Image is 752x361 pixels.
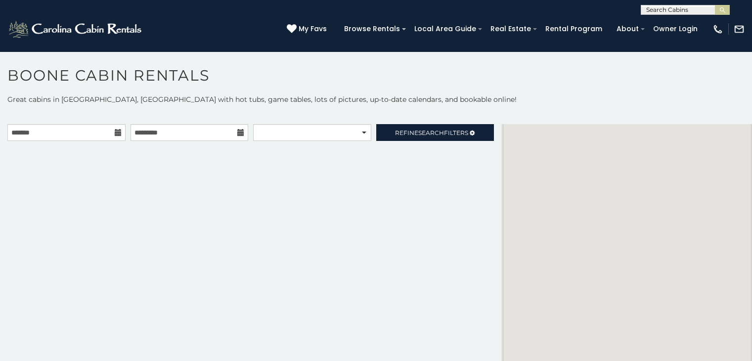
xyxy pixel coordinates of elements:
a: RefineSearchFilters [376,124,494,141]
span: My Favs [299,24,327,34]
a: Real Estate [486,21,536,37]
a: Browse Rentals [339,21,405,37]
a: About [612,21,644,37]
a: My Favs [287,24,329,35]
span: Search [418,129,444,136]
img: phone-regular-white.png [712,24,723,35]
span: Refine Filters [395,129,468,136]
a: Local Area Guide [409,21,481,37]
a: Owner Login [648,21,703,37]
img: mail-regular-white.png [734,24,745,35]
img: White-1-2.png [7,19,144,39]
a: Rental Program [540,21,607,37]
